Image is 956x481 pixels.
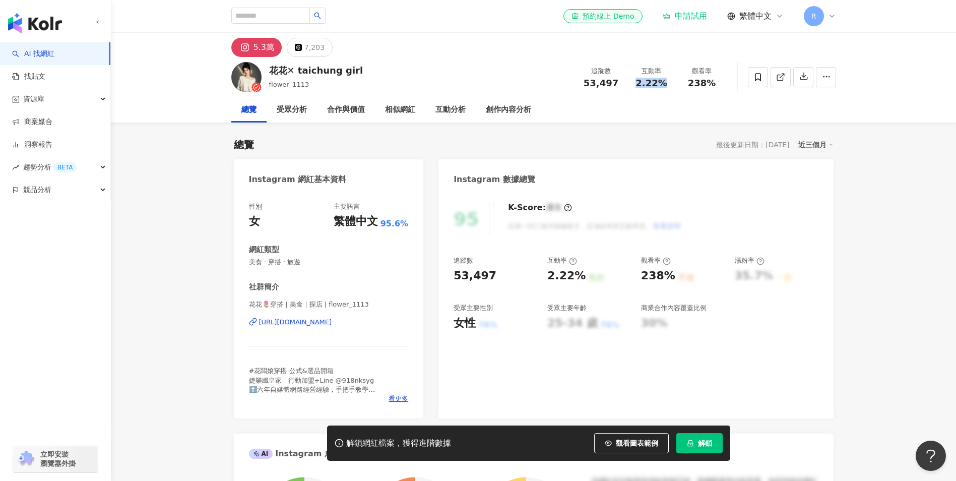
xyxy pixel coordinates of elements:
[508,202,572,213] div: K-Score :
[676,433,723,453] button: 解鎖
[454,268,496,284] div: 53,497
[12,72,45,82] a: 找貼文
[582,66,620,76] div: 追蹤數
[739,11,772,22] span: 繁體中文
[547,268,586,284] div: 2.22%
[380,218,409,229] span: 95.6%
[435,104,466,116] div: 互動分析
[327,104,365,116] div: 合作與價值
[334,214,378,229] div: 繁體中文
[594,433,669,453] button: 觀看圖表範例
[287,38,333,57] button: 7,203
[641,256,671,265] div: 觀看率
[798,138,834,151] div: 近三個月
[259,318,332,327] div: [URL][DOMAIN_NAME]
[385,104,415,116] div: 相似網紅
[249,282,279,292] div: 社群簡介
[486,104,531,116] div: 創作內容分析
[269,64,363,77] div: 花花✕ taichung girl
[641,304,707,313] div: 商業合作內容覆蓋比例
[454,316,476,331] div: 女性
[547,304,587,313] div: 受眾主要年齡
[249,174,347,185] div: Instagram 網紅基本資料
[249,214,260,229] div: 女
[40,450,76,468] span: 立即安裝 瀏覽器外掛
[698,439,712,447] span: 解鎖
[249,318,409,327] a: [URL][DOMAIN_NAME]
[635,78,667,88] span: 2.22%
[688,78,716,88] span: 238%
[716,141,789,149] div: 最後更新日期：[DATE]
[584,78,618,88] span: 53,497
[12,140,52,150] a: 洞察報告
[8,13,62,33] img: logo
[53,162,77,172] div: BETA
[616,439,658,447] span: 觀看圖表範例
[249,258,409,267] span: 美食 · 穿搭 · 旅遊
[811,11,816,22] span: R
[13,445,98,472] a: chrome extension立即安裝 瀏覽器外掛
[241,104,257,116] div: 總覽
[735,256,764,265] div: 漲粉率
[641,268,675,284] div: 238%
[346,438,451,449] div: 解鎖網紅檔案，獲得進階數據
[16,451,36,467] img: chrome extension
[249,367,400,420] span: #花闆娘穿搭 公式&選品開箱 婕樂纖皇家｜行動加盟+Line @918nksyg ⬆️六年自媒體網路經營經驗，手把手教學 廠商合作📩 [EMAIL_ADDRESS][DOMAIN_NAME] -...
[389,394,408,403] span: 看更多
[454,174,535,185] div: Instagram 數據總覽
[12,117,52,127] a: 商案媒合
[314,12,321,19] span: search
[23,178,51,201] span: 競品分析
[253,40,274,54] div: 5.3萬
[23,88,44,110] span: 資源庫
[563,9,642,23] a: 預約線上 Demo
[269,81,309,88] span: flower_1113
[683,66,721,76] div: 觀看率
[12,49,54,59] a: searchAI 找網紅
[454,256,473,265] div: 追蹤數
[23,156,77,178] span: 趨勢分析
[304,40,325,54] div: 7,203
[249,202,262,211] div: 性別
[663,11,707,21] a: 申請試用
[234,138,254,152] div: 總覽
[277,104,307,116] div: 受眾分析
[231,62,262,92] img: KOL Avatar
[454,304,493,313] div: 受眾主要性別
[571,11,634,21] div: 預約線上 Demo
[249,300,409,309] span: 花花🌷穿搭｜美食｜探店 | flower_1113
[632,66,671,76] div: 互動率
[334,202,360,211] div: 主要語言
[547,256,577,265] div: 互動率
[249,245,279,255] div: 網紅類型
[687,440,694,447] span: lock
[231,38,282,57] button: 5.3萬
[12,164,19,171] span: rise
